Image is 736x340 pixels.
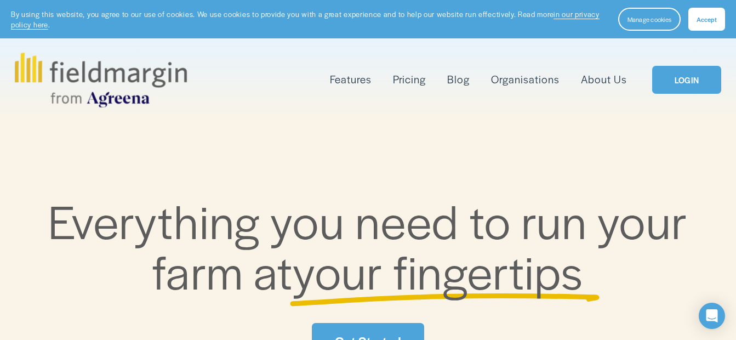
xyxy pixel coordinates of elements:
span: Features [330,72,372,87]
img: fieldmargin.com [15,53,187,107]
span: your fingertips [293,237,584,303]
p: By using this website, you agree to our use of cookies. We use cookies to provide you with a grea... [11,9,607,30]
span: Manage cookies [627,15,671,24]
a: About Us [581,71,627,88]
span: Everything you need to run your farm at [48,187,698,303]
a: in our privacy policy here [11,9,600,30]
a: Organisations [491,71,560,88]
button: Accept [688,8,725,31]
a: Pricing [393,71,426,88]
div: Open Intercom Messenger [699,303,725,329]
button: Manage cookies [618,8,681,31]
a: Blog [447,71,470,88]
a: folder dropdown [330,71,372,88]
span: Accept [697,15,717,24]
a: LOGIN [652,66,721,94]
